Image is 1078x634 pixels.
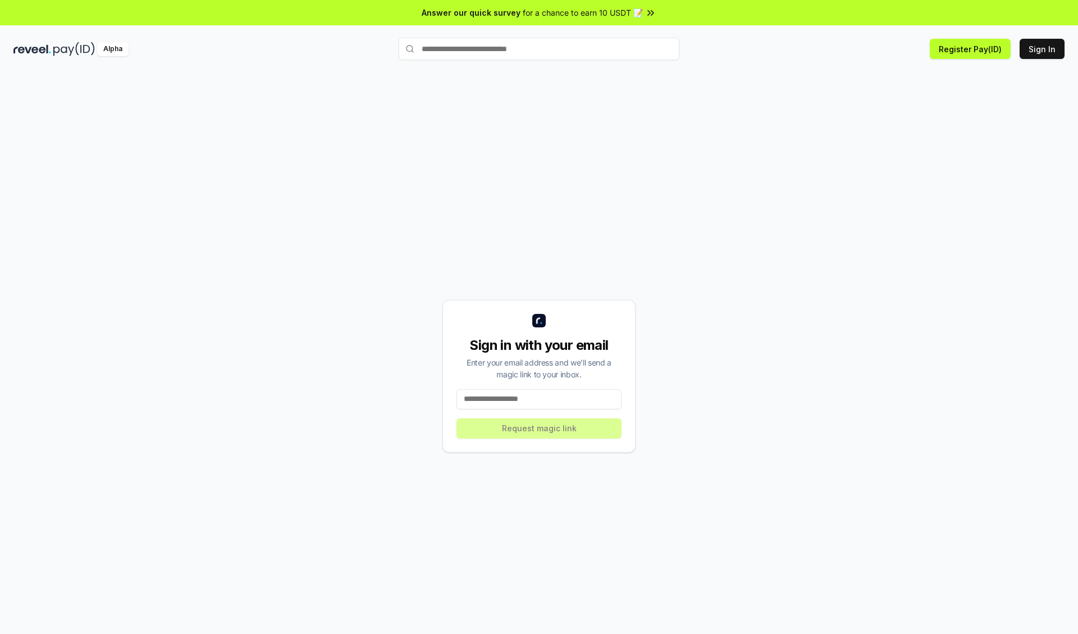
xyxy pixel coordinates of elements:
span: Answer our quick survey [422,7,520,19]
span: for a chance to earn 10 USDT 📝 [523,7,643,19]
img: pay_id [53,42,95,56]
img: logo_small [532,314,546,327]
img: reveel_dark [13,42,51,56]
button: Register Pay(ID) [930,39,1011,59]
button: Sign In [1020,39,1065,59]
div: Alpha [97,42,129,56]
div: Enter your email address and we’ll send a magic link to your inbox. [456,357,622,380]
div: Sign in with your email [456,336,622,354]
